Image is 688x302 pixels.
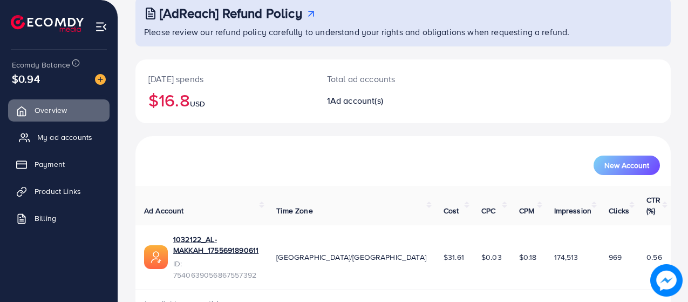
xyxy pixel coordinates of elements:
h2: 1 [327,96,435,106]
span: Payment [35,159,65,170]
span: $0.03 [481,252,502,263]
a: Billing [8,207,110,229]
span: New Account [604,162,649,169]
img: image [650,264,683,297]
span: Cost [444,205,459,216]
img: menu [95,21,107,33]
a: Product Links [8,180,110,202]
p: Please review our refund policy carefully to understand your rights and obligations when requesti... [144,25,664,38]
span: Billing [35,213,56,224]
button: New Account [594,156,660,175]
span: Ecomdy Balance [12,59,70,70]
span: USD [190,98,205,109]
span: CPC [481,205,495,216]
p: Total ad accounts [327,72,435,85]
a: 1032122_AL-MAKKAH_1755691890611 [173,234,259,256]
span: Time Zone [276,205,312,216]
span: My ad accounts [37,132,92,143]
a: Overview [8,99,110,121]
img: image [95,74,106,85]
span: Clicks [609,205,629,216]
h2: $16.8 [148,90,301,110]
span: Impression [554,205,592,216]
span: Ad Account [144,205,184,216]
span: $0.94 [12,71,40,86]
span: $31.61 [444,252,464,263]
span: Overview [35,105,67,116]
span: $0.18 [519,252,537,263]
span: CPM [519,205,534,216]
p: [DATE] spends [148,72,301,85]
a: Payment [8,153,110,175]
a: My ad accounts [8,126,110,148]
span: 0.56 [646,252,662,263]
span: 174,513 [554,252,578,263]
img: logo [11,15,84,32]
span: [GEOGRAPHIC_DATA]/[GEOGRAPHIC_DATA] [276,252,426,263]
span: Product Links [35,186,81,197]
span: 969 [609,252,622,263]
span: Ad account(s) [330,95,383,106]
h3: [AdReach] Refund Policy [160,5,302,21]
span: ID: 7540639056867557392 [173,258,259,280]
img: ic-ads-acc.e4c84228.svg [144,245,168,269]
span: CTR (%) [646,194,660,216]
